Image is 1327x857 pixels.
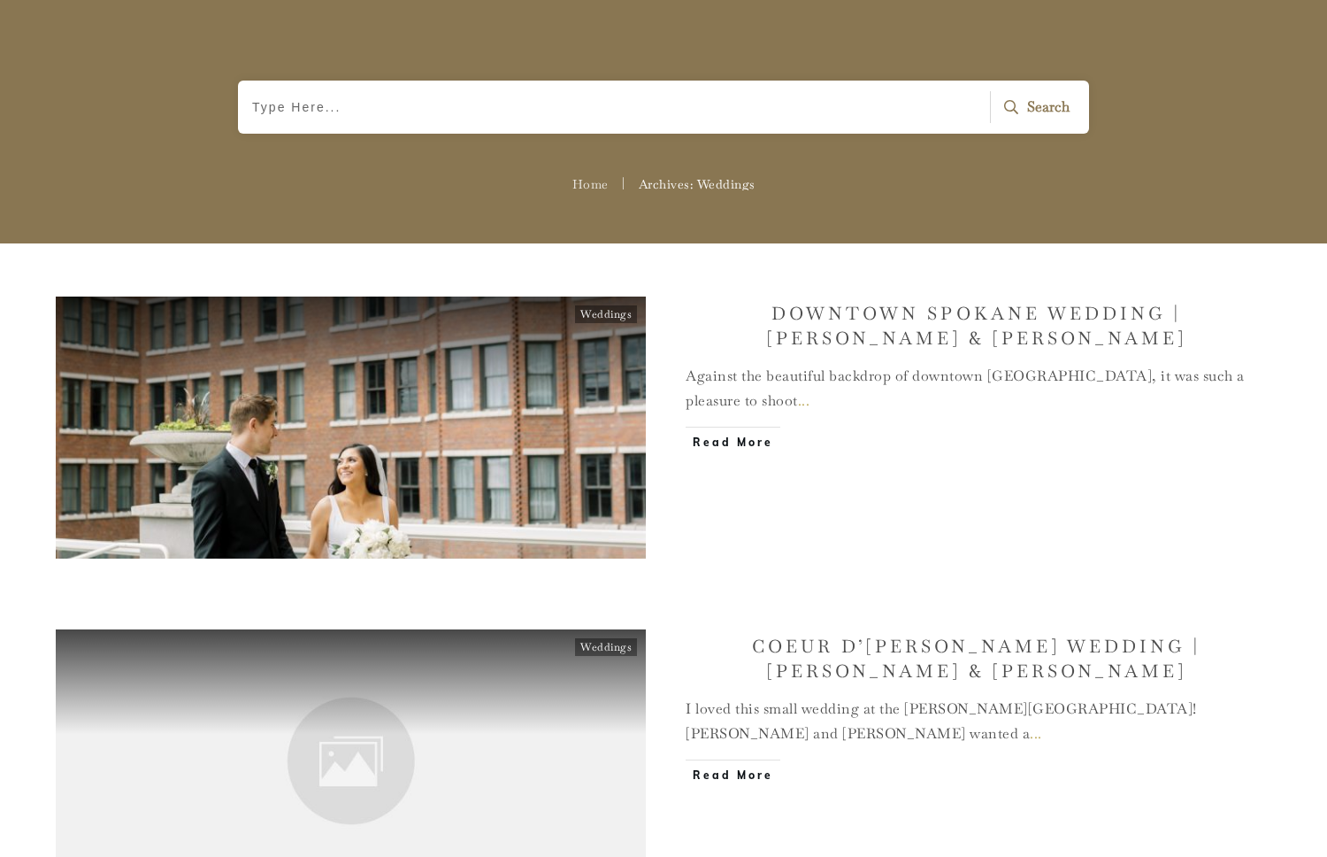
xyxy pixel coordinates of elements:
span: Search [1027,98,1070,116]
p: Against the beautiful backdrop of downtown [GEOGRAPHIC_DATA], it was such a pleasure to shoot [686,351,1267,427]
a: Coeur d’[PERSON_NAME] Wedding | [PERSON_NAME] & [PERSON_NAME] [752,635,1200,683]
a: ​Read More [686,427,780,458]
span: ​Read More [693,769,773,782]
button: Search [990,91,1078,123]
a: Downtown Spokane Wedding | [PERSON_NAME] & [PERSON_NAME] [767,302,1186,350]
input: Type Here... [249,91,990,123]
span: Archives: Weddings [639,178,756,190]
a: ... [798,391,810,410]
span: ​Read More [693,436,773,449]
li: | [617,184,630,202]
a: Weddings [580,307,632,321]
a: Weddings [580,640,632,654]
a: Home [572,178,609,190]
a: ​Read More [686,760,780,791]
p: I loved this small wedding at the [PERSON_NAME][GEOGRAPHIC_DATA]! [PERSON_NAME] and [PERSON_NAME]... [686,683,1267,760]
a: ... [1030,724,1042,743]
span: Home [572,176,609,192]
